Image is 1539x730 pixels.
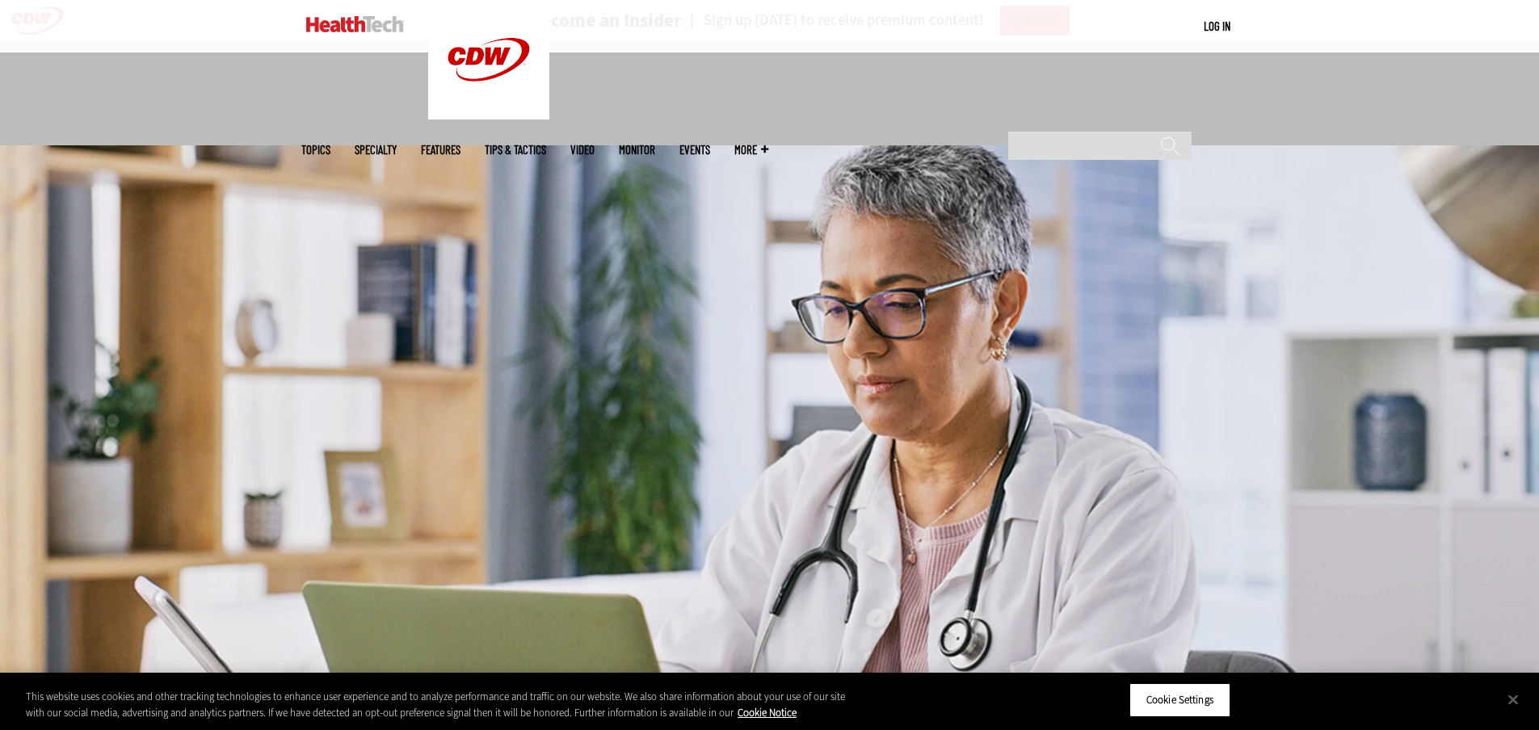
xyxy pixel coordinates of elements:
a: Events [679,144,710,156]
a: Video [570,144,595,156]
a: More information about your privacy [738,706,797,720]
a: Features [421,144,460,156]
img: Home [306,16,404,32]
a: Log in [1204,19,1230,33]
a: Tips & Tactics [485,144,546,156]
a: MonITor [619,144,655,156]
button: Cookie Settings [1129,683,1230,717]
div: This website uses cookies and other tracking technologies to enhance user experience and to analy... [26,689,847,720]
span: Specialty [355,144,397,156]
span: Topics [301,144,330,156]
button: Close [1495,682,1531,717]
span: More [734,144,768,156]
div: User menu [1204,18,1230,35]
a: CDW [428,107,549,124]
